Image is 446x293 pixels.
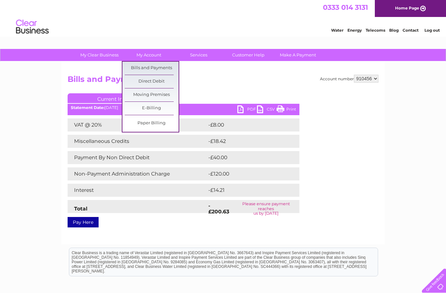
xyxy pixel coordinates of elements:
[68,105,299,110] div: [DATE]
[125,102,179,115] a: E-Billing
[68,93,166,103] a: Current Invoice
[207,135,287,148] td: -£18.42
[68,118,207,131] td: VAT @ 20%
[233,200,299,217] td: Please ensure payment reaches us by [DATE]
[323,3,368,11] a: 0333 014 3131
[207,167,288,180] td: -£120.00
[424,28,440,33] a: Log out
[331,28,343,33] a: Water
[271,49,325,61] a: Make A Payment
[125,117,179,130] a: Paper Billing
[125,75,179,88] a: Direct Debit
[172,49,226,61] a: Services
[125,62,179,75] a: Bills and Payments
[72,49,126,61] a: My Clear Business
[277,105,296,115] a: Print
[68,151,207,164] td: Payment By Non Direct Debit
[68,217,99,227] a: Pay Here
[122,49,176,61] a: My Account
[347,28,362,33] a: Energy
[320,75,378,83] div: Account number
[16,17,49,37] img: logo.png
[207,151,288,164] td: -£40.00
[74,206,88,212] strong: Total
[366,28,385,33] a: Telecoms
[207,184,286,197] td: -£14.21
[208,203,229,215] strong: -£200.63
[68,75,378,87] h2: Bills and Payments
[71,105,104,110] b: Statement Date:
[237,105,257,115] a: PDF
[125,88,179,101] a: Moving Premises
[221,49,275,61] a: Customer Help
[69,4,378,32] div: Clear Business is a trading name of Verastar Limited (registered in [GEOGRAPHIC_DATA] No. 3667643...
[389,28,399,33] a: Blog
[68,135,207,148] td: Miscellaneous Credits
[257,105,277,115] a: CSV
[68,167,207,180] td: Non-Payment Administration Charge
[207,118,286,131] td: -£8.00
[403,28,419,33] a: Contact
[68,184,207,197] td: Interest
